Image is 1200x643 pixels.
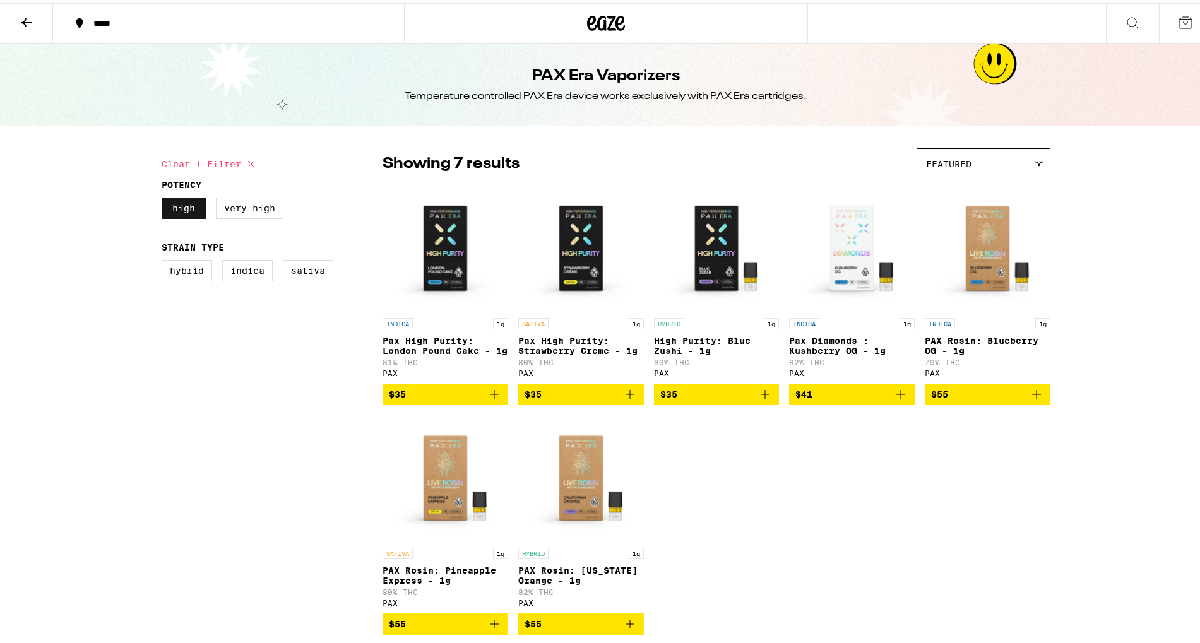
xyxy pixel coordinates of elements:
[925,366,1050,374] div: PAX
[383,596,508,604] div: PAX
[789,366,915,374] div: PAX
[283,257,333,278] label: Sativa
[518,610,644,632] button: Add to bag
[525,386,542,396] span: $35
[383,610,508,632] button: Add to bag
[8,9,91,19] span: Hi. Need any help?
[789,315,819,326] p: INDICA
[162,145,259,177] button: Clear 1 filter
[383,355,508,363] p: 81% THC
[493,545,508,556] p: 1g
[518,585,644,593] p: 82% THC
[789,182,915,380] a: Open page for Pax Diamonds : Kushberry OG - 1g from PAX
[383,585,508,593] p: 80% THC
[383,150,520,172] p: Showing 7 results
[162,239,224,249] legend: Strain Type
[925,182,1050,380] a: Open page for PAX Rosin: Blueberry OG - 1g from PAX
[518,315,549,326] p: SATIVA
[789,333,915,353] p: Pax Diamonds : Kushberry OG - 1g
[383,182,508,309] img: PAX - Pax High Purity: London Pound Cake - 1g
[383,315,413,326] p: INDICA
[493,315,508,326] p: 1g
[518,562,644,582] p: PAX Rosin: [US_STATE] Orange - 1g
[389,386,406,396] span: $35
[383,412,508,538] img: PAX - PAX Rosin: Pineapple Express - 1g
[629,545,644,556] p: 1g
[925,355,1050,363] p: 79% THC
[383,562,508,582] p: PAX Rosin: Pineapple Express - 1g
[518,545,549,556] p: HYBRID
[1035,315,1050,326] p: 1g
[383,333,508,353] p: Pax High Purity: London Pound Cake - 1g
[900,315,915,326] p: 1g
[660,386,677,396] span: $35
[518,380,644,402] button: Add to bag
[654,355,780,363] p: 80% THC
[518,182,644,309] img: PAX - Pax High Purity: Strawberry Creme - 1g
[789,182,915,309] img: PAX - Pax Diamonds : Kushberry OG - 1g
[518,333,644,353] p: Pax High Purity: Strawberry Creme - 1g
[654,366,780,374] div: PAX
[525,616,542,626] span: $55
[925,380,1050,402] button: Add to bag
[383,545,413,556] p: SATIVA
[931,386,948,396] span: $55
[383,366,508,374] div: PAX
[764,315,779,326] p: 1g
[162,194,206,216] label: High
[925,182,1050,309] img: PAX - PAX Rosin: Blueberry OG - 1g
[654,182,780,309] img: PAX - High Purity: Blue Zushi - 1g
[518,412,644,538] img: PAX - PAX Rosin: California Orange - 1g
[383,182,508,380] a: Open page for Pax High Purity: London Pound Cake - 1g from PAX
[518,355,644,363] p: 80% THC
[383,380,508,402] button: Add to bag
[162,257,212,278] label: Hybrid
[629,315,644,326] p: 1g
[926,156,971,166] span: Featured
[532,62,680,84] h1: PAX Era Vaporizers
[654,380,780,402] button: Add to bag
[925,333,1050,353] p: PAX Rosin: Blueberry OG - 1g
[162,177,201,187] legend: Potency
[789,380,915,402] button: Add to bag
[518,412,644,610] a: Open page for PAX Rosin: California Orange - 1g from PAX
[216,194,283,216] label: Very High
[518,182,644,380] a: Open page for Pax High Purity: Strawberry Creme - 1g from PAX
[654,182,780,380] a: Open page for High Purity: Blue Zushi - 1g from PAX
[654,315,684,326] p: HYBRID
[654,333,780,353] p: High Purity: Blue Zushi - 1g
[789,355,915,363] p: 82% THC
[925,315,955,326] p: INDICA
[222,257,273,278] label: Indica
[389,616,406,626] span: $55
[795,386,812,396] span: $41
[518,596,644,604] div: PAX
[518,366,644,374] div: PAX
[405,86,807,100] div: Temperature controlled PAX Era device works exclusively with PAX Era cartridges.
[383,412,508,610] a: Open page for PAX Rosin: Pineapple Express - 1g from PAX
